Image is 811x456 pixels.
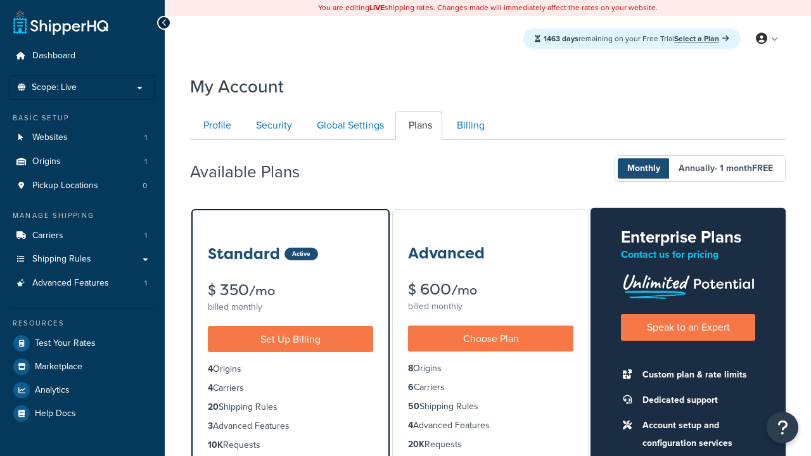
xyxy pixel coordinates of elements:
h3: Advanced [408,245,485,262]
li: Requests [408,438,573,452]
p: Contact us for pricing [621,246,755,263]
div: $ 350 [208,282,373,298]
b: LIVE [369,2,385,13]
li: Shipping Rules [408,400,573,414]
li: Advanced Features [408,419,573,433]
a: Origins 1 [10,150,155,174]
div: Manage Shipping [10,210,155,221]
h2: Enterprise Plans [621,228,755,246]
h2: Available Plans [190,163,319,181]
strong: 4 [208,381,213,395]
li: Origins [10,150,155,174]
a: Dashboard [10,44,155,68]
a: Help Docs [10,402,155,425]
a: Advanced Features 1 [10,272,155,295]
span: Test Your Rates [35,338,96,349]
li: Websites [10,126,155,149]
div: Resources [10,318,155,329]
strong: 6 [408,381,414,394]
span: 1 [144,231,147,241]
li: Origins [208,362,373,376]
span: 0 [143,180,147,191]
li: Account setup and configuration services [636,417,755,452]
a: Test Your Rates [10,332,155,355]
span: Advanced Features [32,278,109,289]
span: 1 [144,132,147,143]
li: Carriers [10,224,155,248]
span: Analytics [35,385,70,396]
strong: 8 [408,362,413,375]
div: $ 600 [408,282,573,298]
a: Websites 1 [10,126,155,149]
span: Origins [32,156,61,167]
a: Set Up Billing [208,326,373,352]
li: Pickup Locations [10,174,155,198]
a: Security [243,111,302,140]
li: Advanced Features [208,419,373,433]
a: Speak to an Expert [621,314,755,340]
div: remaining on your Free Trial [523,28,741,49]
span: Pickup Locations [32,180,98,191]
span: Help Docs [35,408,76,419]
a: Carriers 1 [10,224,155,248]
a: Billing [444,111,495,140]
div: billed monthly [208,298,373,316]
li: Custom plan & rate limits [636,366,755,384]
span: Annually [669,158,782,179]
span: Monthly [618,158,670,179]
span: Dashboard [32,51,75,61]
span: 1 [144,156,147,167]
strong: 4 [208,362,213,376]
small: /mo [451,281,477,299]
strong: 10K [208,438,223,452]
span: Marketplace [35,362,82,372]
strong: 4 [408,419,413,432]
a: Pickup Locations 0 [10,174,155,198]
small: /mo [249,282,275,300]
a: Marketplace [10,355,155,378]
strong: 1463 days [544,33,578,44]
button: Open Resource Center [767,412,798,443]
span: Scope: Live [32,82,77,93]
img: Unlimited Potential [621,270,755,299]
span: - 1 month [715,161,773,175]
h1: My Account [190,74,284,99]
strong: 20 [208,400,219,414]
span: 1 [144,278,147,289]
div: Basic Setup [10,113,155,123]
strong: 3 [208,419,213,433]
li: Shipping Rules [208,400,373,414]
span: Shipping Rules [32,254,91,265]
a: Global Settings [303,111,394,140]
h3: Standard [208,246,280,262]
span: Carriers [32,231,63,241]
span: Websites [32,132,68,143]
strong: 20K [408,438,425,451]
a: Profile [190,111,241,140]
li: Carriers [208,381,373,395]
li: Origins [408,362,573,376]
strong: 50 [408,400,419,413]
a: Plans [395,111,442,140]
a: Shipping Rules [10,248,155,271]
b: FREE [752,161,773,175]
a: Choose Plan [408,326,573,351]
button: Monthly Annually- 1 monthFREE [615,155,786,182]
div: Active [284,248,318,260]
li: Requests [208,438,373,452]
li: Advanced Features [10,272,155,295]
li: Carriers [408,381,573,395]
a: Select a Plan [674,33,729,44]
a: Analytics [10,379,155,402]
a: ShipperHQ Home [13,9,108,35]
div: billed monthly [408,298,573,315]
li: Dedicated support [636,391,755,409]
